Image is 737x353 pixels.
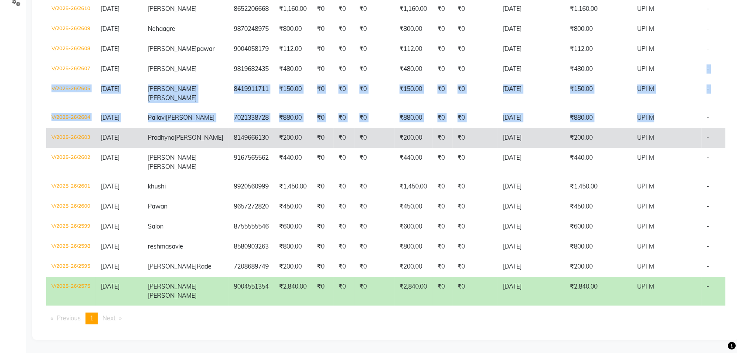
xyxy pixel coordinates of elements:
[46,277,96,306] td: V/2025-26/2575
[706,114,709,121] span: -
[354,237,394,257] td: ₹0
[148,85,197,93] span: [PERSON_NAME]
[498,128,565,148] td: [DATE]
[312,177,333,197] td: ₹0
[148,65,197,73] span: [PERSON_NAME]
[333,79,354,108] td: ₹0
[148,242,169,250] span: reshma
[706,45,709,53] span: -
[354,148,394,177] td: ₹0
[101,65,119,73] span: [DATE]
[46,313,725,324] nav: Pagination
[452,237,498,257] td: ₹0
[46,217,96,237] td: V/2025-26/2599
[452,257,498,277] td: ₹0
[354,217,394,237] td: ₹0
[432,148,452,177] td: ₹0
[565,108,632,128] td: ₹880.00
[354,59,394,79] td: ₹0
[197,262,212,270] span: Rade
[101,202,119,210] span: [DATE]
[333,59,354,79] td: ₹0
[148,154,197,161] span: [PERSON_NAME]
[174,134,223,141] span: [PERSON_NAME]
[46,257,96,277] td: V/2025-26/2595
[432,108,452,128] td: ₹0
[312,277,333,306] td: ₹0
[333,39,354,59] td: ₹0
[46,148,96,177] td: V/2025-26/2602
[46,197,96,217] td: V/2025-26/2600
[312,108,333,128] td: ₹0
[274,19,312,39] td: ₹800.00
[166,114,215,121] span: [PERSON_NAME]
[102,314,116,322] span: Next
[565,39,632,59] td: ₹112.00
[148,262,197,270] span: [PERSON_NAME]
[498,197,565,217] td: [DATE]
[498,79,565,108] td: [DATE]
[333,177,354,197] td: ₹0
[565,148,632,177] td: ₹440.00
[565,237,632,257] td: ₹800.00
[354,277,394,306] td: ₹0
[452,128,498,148] td: ₹0
[394,19,432,39] td: ₹800.00
[354,108,394,128] td: ₹0
[312,237,333,257] td: ₹0
[46,128,96,148] td: V/2025-26/2603
[637,282,654,290] span: UPI M
[452,177,498,197] td: ₹0
[432,257,452,277] td: ₹0
[706,282,709,290] span: -
[274,59,312,79] td: ₹480.00
[46,39,96,59] td: V/2025-26/2608
[46,177,96,197] td: V/2025-26/2601
[432,177,452,197] td: ₹0
[498,237,565,257] td: [DATE]
[394,197,432,217] td: ₹450.00
[706,65,709,73] span: -
[452,197,498,217] td: ₹0
[274,277,312,306] td: ₹2,840.00
[148,282,197,290] span: [PERSON_NAME]
[394,39,432,59] td: ₹112.00
[706,262,709,270] span: -
[637,25,654,33] span: UPI M
[394,148,432,177] td: ₹440.00
[46,59,96,79] td: V/2025-26/2607
[565,217,632,237] td: ₹600.00
[101,114,119,121] span: [DATE]
[229,177,274,197] td: 9920560999
[432,197,452,217] td: ₹0
[101,154,119,161] span: [DATE]
[101,85,119,93] span: [DATE]
[312,39,333,59] td: ₹0
[312,257,333,277] td: ₹0
[148,202,167,210] span: Pawan
[46,237,96,257] td: V/2025-26/2598
[274,108,312,128] td: ₹880.00
[637,134,654,141] span: UPI M
[148,134,174,141] span: Pradhyna
[312,197,333,217] td: ₹0
[706,182,709,190] span: -
[312,148,333,177] td: ₹0
[101,25,119,33] span: [DATE]
[565,128,632,148] td: ₹200.00
[274,257,312,277] td: ₹200.00
[394,277,432,306] td: ₹2,840.00
[432,237,452,257] td: ₹0
[354,197,394,217] td: ₹0
[354,128,394,148] td: ₹0
[432,217,452,237] td: ₹0
[498,177,565,197] td: [DATE]
[274,79,312,108] td: ₹150.00
[333,217,354,237] td: ₹0
[637,45,654,53] span: UPI M
[229,257,274,277] td: 7208689749
[101,182,119,190] span: [DATE]
[354,39,394,59] td: ₹0
[394,79,432,108] td: ₹150.00
[452,39,498,59] td: ₹0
